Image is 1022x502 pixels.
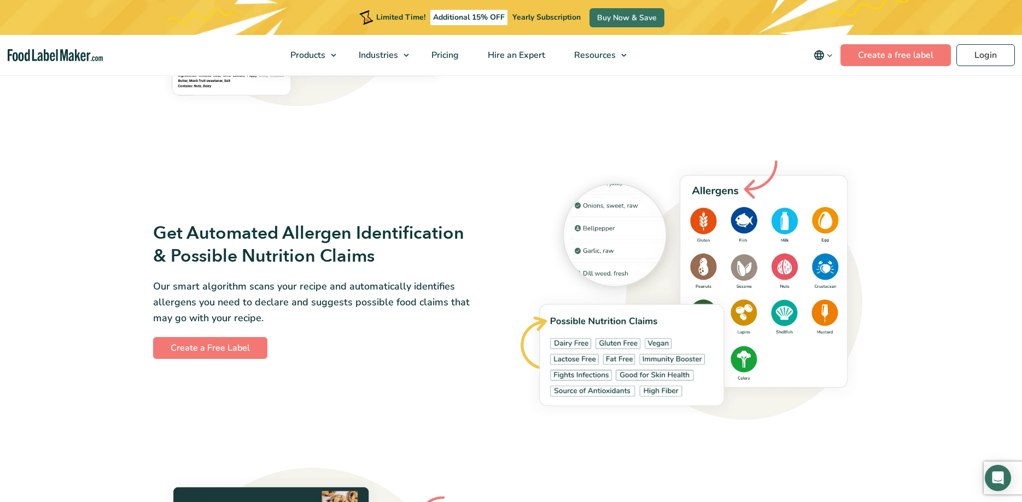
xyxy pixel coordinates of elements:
[474,35,557,75] a: Hire an Expert
[484,49,546,61] span: Hire an Expert
[571,49,617,61] span: Resources
[287,49,326,61] span: Products
[512,12,581,22] span: Yearly Subscription
[840,44,951,66] a: Create a free label
[153,279,470,326] p: Our smart algorithm scans your recipe and automatically identifies allergens you need to declare ...
[276,35,342,75] a: Products
[153,222,470,268] h3: Get Automated Allergen Identification & Possible Nutrition Claims
[355,49,399,61] span: Industries
[376,12,425,22] span: Limited Time!
[589,8,664,27] a: Buy Now & Save
[430,10,507,25] span: Additional 15% OFF
[344,35,414,75] a: Industries
[956,44,1015,66] a: Login
[417,35,471,75] a: Pricing
[428,49,460,61] span: Pricing
[985,465,1011,491] div: Open Intercom Messenger
[560,35,632,75] a: Resources
[153,337,267,359] a: Create a Free Label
